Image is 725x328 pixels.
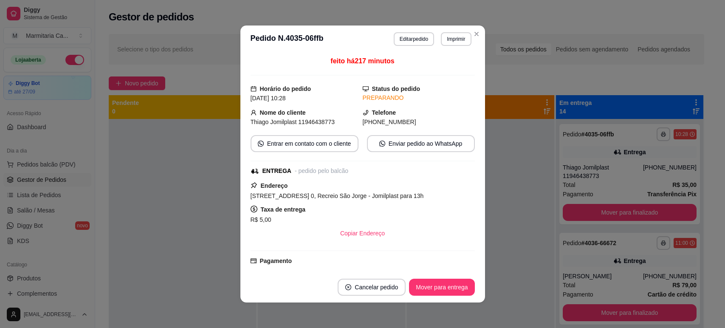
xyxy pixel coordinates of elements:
span: whats-app [379,141,385,147]
span: Thiago Jomilplast 11946438773 [251,119,335,125]
strong: Taxa de entrega [261,206,306,213]
button: Mover para entrega [409,279,474,296]
strong: Telefone [372,109,396,116]
span: feito há 217 minutos [330,57,394,65]
span: phone [363,110,369,116]
span: whats-app [258,141,264,147]
div: ENTREGA [262,167,291,175]
div: PREPARANDO [363,93,475,102]
button: whats-appEntrar em contato com o cliente [251,135,358,152]
span: desktop [363,86,369,92]
span: user [251,110,257,116]
button: Close [470,27,483,41]
button: Imprimir [441,32,471,46]
strong: Pagamento [260,257,292,264]
span: [STREET_ADDRESS] 0, Recreio São Jorge - Jomilplast para 13h [251,192,424,199]
strong: Endereço [261,182,288,189]
strong: Status do pedido [372,85,420,92]
span: [DATE] 10:28 [251,95,286,102]
h3: Pedido N. 4035-06ffb [251,32,324,46]
span: R$ 5,00 [251,216,271,223]
strong: Horário do pedido [260,85,311,92]
button: close-circleCancelar pedido [338,279,406,296]
strong: Nome do cliente [260,109,306,116]
span: dollar [251,206,257,212]
span: close-circle [345,284,351,290]
span: [PHONE_NUMBER] [363,119,416,125]
span: credit-card [251,258,257,264]
span: calendar [251,86,257,92]
span: pushpin [251,182,257,189]
button: whats-appEnviar pedido ao WhatsApp [367,135,475,152]
button: Copiar Endereço [333,225,392,242]
button: Editarpedido [394,32,434,46]
div: - pedido pelo balcão [295,167,348,175]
